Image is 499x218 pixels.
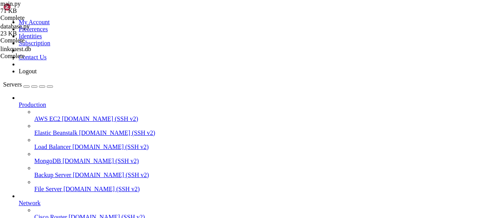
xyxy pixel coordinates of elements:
div: Complete [0,37,78,44]
div: Complete [0,14,78,21]
div: 23 KB [0,30,78,37]
span: linkquest.db [0,46,31,52]
div: Complete [0,53,78,60]
span: main.py [0,0,21,7]
div: 71 KB [0,7,78,14]
span: database.py [0,23,30,30]
span: main.py [0,0,78,14]
span: database.py [0,23,78,37]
